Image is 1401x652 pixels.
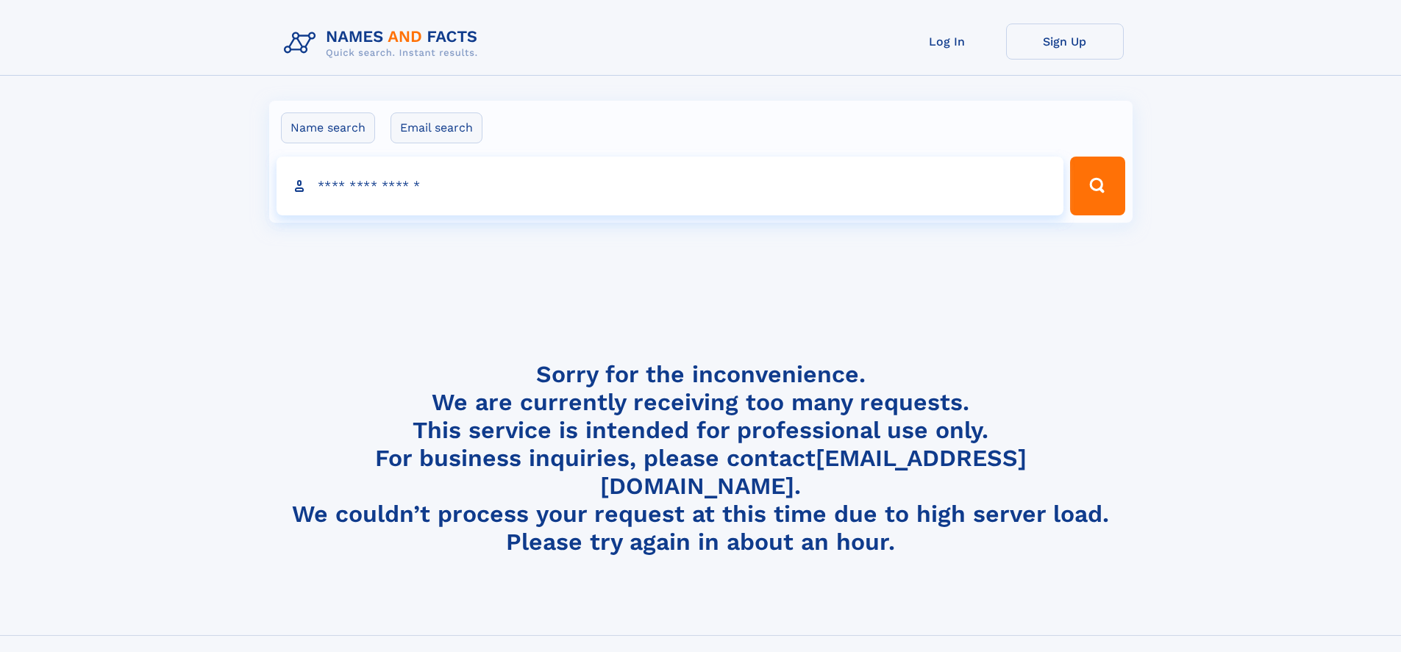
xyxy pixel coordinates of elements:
[600,444,1027,500] a: [EMAIL_ADDRESS][DOMAIN_NAME]
[278,24,490,63] img: Logo Names and Facts
[391,112,482,143] label: Email search
[281,112,375,143] label: Name search
[277,157,1064,215] input: search input
[278,360,1124,556] h4: Sorry for the inconvenience. We are currently receiving too many requests. This service is intend...
[1006,24,1124,60] a: Sign Up
[888,24,1006,60] a: Log In
[1070,157,1124,215] button: Search Button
